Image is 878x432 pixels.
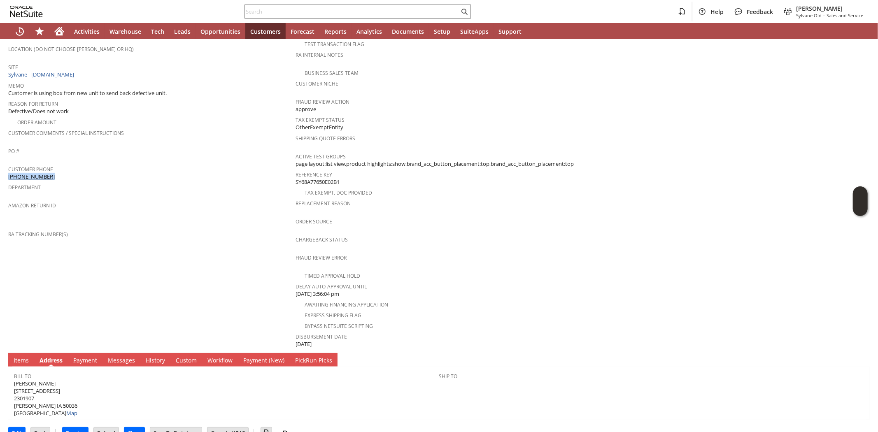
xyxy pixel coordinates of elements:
[241,356,286,365] a: Payment (New)
[392,28,424,35] span: Documents
[205,356,235,365] a: Workflow
[324,28,347,35] span: Reports
[296,236,348,243] a: Chargeback Status
[200,28,240,35] span: Opportunities
[14,356,15,364] span: I
[296,171,332,178] a: Reference Key
[286,23,319,39] a: Forecast
[305,312,361,319] a: Express Shipping Flag
[35,26,44,36] svg: Shortcuts
[8,64,18,71] a: Site
[8,100,58,107] a: Reason For Return
[855,355,865,365] a: Unrolled view on
[296,105,316,113] span: approve
[303,356,306,364] span: k
[250,356,253,364] span: y
[305,41,364,48] a: Test Transaction Flag
[498,28,522,35] span: Support
[8,166,53,173] a: Customer Phone
[105,23,146,39] a: Warehouse
[296,290,339,298] span: [DATE] 3:56:04 pm
[296,178,340,186] span: SY68A77650E02B1
[30,23,49,39] div: Shortcuts
[69,23,105,39] a: Activities
[319,23,352,39] a: Reports
[169,23,196,39] a: Leads
[796,5,863,12] span: [PERSON_NAME]
[15,26,25,36] svg: Recent Records
[293,356,334,365] a: PickRun Picks
[14,380,77,417] span: [PERSON_NAME] [STREET_ADDRESS] 2301907 [PERSON_NAME] IA 50036 [GEOGRAPHIC_DATA]
[296,160,574,168] span: page layout:list view,product highlights:show,brand_acc_button_placement:top,brand_acc_button_pla...
[245,23,286,39] a: Customers
[296,200,351,207] a: Replacement reason
[827,12,863,19] span: Sales and Service
[8,82,24,89] a: Memo
[305,70,359,77] a: Business Sales Team
[250,28,281,35] span: Customers
[146,23,169,39] a: Tech
[296,218,332,225] a: Order Source
[460,28,489,35] span: SuiteApps
[10,6,43,17] svg: logo
[305,272,360,279] a: Timed Approval Hold
[439,373,458,380] a: Ship To
[73,356,77,364] span: P
[296,340,312,348] span: [DATE]
[12,356,31,365] a: Items
[296,283,367,290] a: Delay Auto-Approval Until
[66,409,77,417] a: Map
[8,148,19,155] a: PO #
[459,7,469,16] svg: Search
[796,12,822,19] span: Sylvane Old
[49,23,69,39] a: Home
[296,153,346,160] a: Active Test Groups
[296,98,349,105] a: Fraud Review Action
[245,7,459,16] input: Search
[747,8,773,16] span: Feedback
[174,28,191,35] span: Leads
[296,254,347,261] a: Fraud Review Error
[10,23,30,39] a: Recent Records
[494,23,526,39] a: Support
[853,202,868,216] span: Oracle Guided Learning Widget. To move around, please hold and drag
[176,356,179,364] span: C
[8,231,68,238] a: RA Tracking Number(s)
[106,356,137,365] a: Messages
[291,28,314,35] span: Forecast
[434,28,450,35] span: Setup
[455,23,494,39] a: SuiteApps
[37,356,65,365] a: Address
[71,356,99,365] a: Payment
[144,356,167,365] a: History
[387,23,429,39] a: Documents
[352,23,387,39] a: Analytics
[74,28,100,35] span: Activities
[853,186,868,216] iframe: Click here to launch Oracle Guided Learning Help Panel
[305,323,373,330] a: Bypass NetSuite Scripting
[296,333,347,340] a: Disbursement Date
[207,356,213,364] span: W
[146,356,150,364] span: H
[305,301,388,308] a: Awaiting Financing Application
[8,46,134,53] a: Location (Do Not Choose [PERSON_NAME] or HQ)
[429,23,455,39] a: Setup
[8,107,69,115] span: Defective/Does not work
[296,116,345,123] a: Tax Exempt Status
[8,71,76,78] a: Sylvane - [DOMAIN_NAME]
[174,356,199,365] a: Custom
[8,202,56,209] a: Amazon Return ID
[356,28,382,35] span: Analytics
[109,28,141,35] span: Warehouse
[296,51,343,58] a: RA Internal Notes
[14,373,31,380] a: Bill To
[710,8,724,16] span: Help
[17,119,56,126] a: Order Amount
[151,28,164,35] span: Tech
[296,123,343,131] span: OtherExemptEntity
[40,356,44,364] span: A
[296,135,355,142] a: Shipping Quote Errors
[296,80,338,87] a: Customer Niche
[8,184,41,191] a: Department
[305,189,372,196] a: Tax Exempt. Doc Provided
